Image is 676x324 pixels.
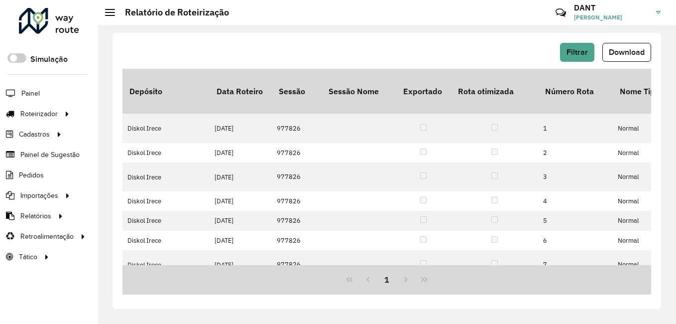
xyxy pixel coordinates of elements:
[538,69,613,114] th: Número Rota
[115,7,229,18] h2: Relatório de Roteirização
[20,211,51,221] span: Relatórios
[122,250,210,279] td: Diskol Irece
[396,69,451,114] th: Exportado
[272,162,322,191] td: 977826
[19,170,44,180] span: Pedidos
[560,43,594,62] button: Filtrar
[272,143,322,162] td: 977826
[210,231,272,250] td: [DATE]
[122,143,210,162] td: Diskol Irece
[272,69,322,114] th: Sessão
[322,69,396,114] th: Sessão Nome
[20,231,74,242] span: Retroalimentação
[550,2,571,23] a: Contato Rápido
[538,231,613,250] td: 6
[122,211,210,230] td: Diskol Irece
[210,143,272,162] td: [DATE]
[19,129,50,140] span: Cadastros
[602,43,651,62] button: Download
[538,162,613,191] td: 3
[122,231,210,250] td: Diskol Irece
[377,270,396,289] button: 1
[210,162,272,191] td: [DATE]
[122,162,210,191] td: Diskol Irece
[20,190,58,201] span: Importações
[538,114,613,143] td: 1
[538,250,613,279] td: 7
[21,88,40,99] span: Painel
[122,191,210,211] td: Diskol Irece
[272,191,322,211] td: 977826
[609,48,645,56] span: Download
[451,69,538,114] th: Rota otimizada
[272,250,322,279] td: 977826
[210,69,272,114] th: Data Roteiro
[538,211,613,230] td: 5
[20,109,58,119] span: Roteirizador
[210,191,272,211] td: [DATE]
[538,191,613,211] td: 4
[272,211,322,230] td: 977826
[122,114,210,143] td: Diskol Irece
[122,69,210,114] th: Depósito
[210,250,272,279] td: [DATE]
[30,53,68,65] label: Simulação
[566,48,588,56] span: Filtrar
[19,252,37,262] span: Tático
[20,150,80,160] span: Painel de Sugestão
[538,143,613,162] td: 2
[574,13,649,22] span: [PERSON_NAME]
[574,3,649,12] h3: DANT
[272,231,322,250] td: 977826
[272,114,322,143] td: 977826
[210,211,272,230] td: [DATE]
[210,114,272,143] td: [DATE]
